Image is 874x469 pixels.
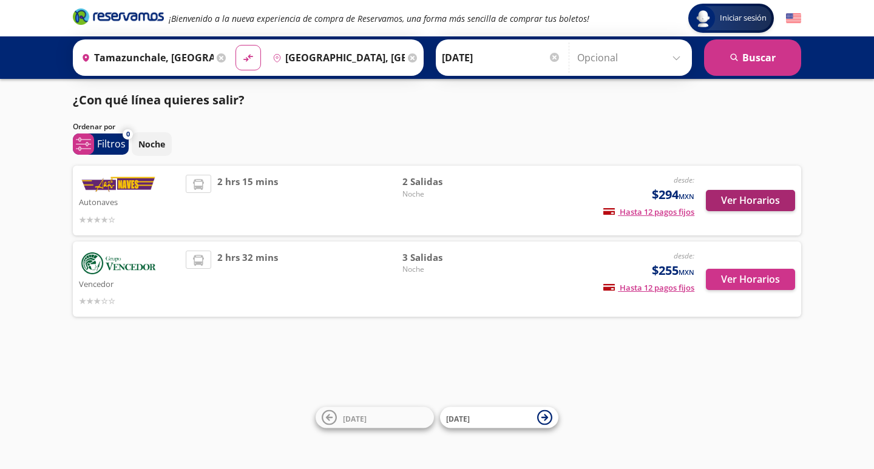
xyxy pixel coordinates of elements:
span: Hasta 12 pagos fijos [603,282,694,293]
span: $255 [652,261,694,280]
span: Noche [402,264,487,275]
p: ¿Con qué línea quieres salir? [73,91,245,109]
p: Filtros [97,137,126,151]
button: Ver Horarios [706,190,795,211]
a: Brand Logo [73,7,164,29]
button: 0Filtros [73,133,129,155]
p: Ordenar por [73,121,115,132]
em: desde: [674,175,694,185]
input: Buscar Destino [268,42,405,73]
span: Iniciar sesión [715,12,771,24]
em: desde: [674,251,694,261]
input: Opcional [577,42,686,73]
span: 2 Salidas [402,175,487,189]
p: Vencedor [79,276,180,291]
button: Noche [132,132,172,156]
span: [DATE] [446,413,470,423]
img: Vencedor [79,251,158,276]
input: Elegir Fecha [442,42,561,73]
span: 0 [126,129,130,140]
span: 2 hrs 15 mins [217,175,278,226]
em: ¡Bienvenido a la nueva experiencia de compra de Reservamos, una forma más sencilla de comprar tus... [169,13,589,24]
button: [DATE] [440,407,558,428]
span: $294 [652,186,694,204]
input: Buscar Origen [76,42,214,73]
span: 2 hrs 32 mins [217,251,278,308]
button: [DATE] [316,407,434,428]
i: Brand Logo [73,7,164,25]
span: Hasta 12 pagos fijos [603,206,694,217]
p: Noche [138,138,165,150]
button: Buscar [704,39,801,76]
span: [DATE] [343,413,367,423]
button: English [786,11,801,26]
small: MXN [679,192,694,201]
p: Autonaves [79,194,180,209]
span: 3 Salidas [402,251,487,265]
small: MXN [679,268,694,277]
button: Ver Horarios [706,269,795,290]
span: Noche [402,189,487,200]
img: Autonaves [79,175,158,194]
